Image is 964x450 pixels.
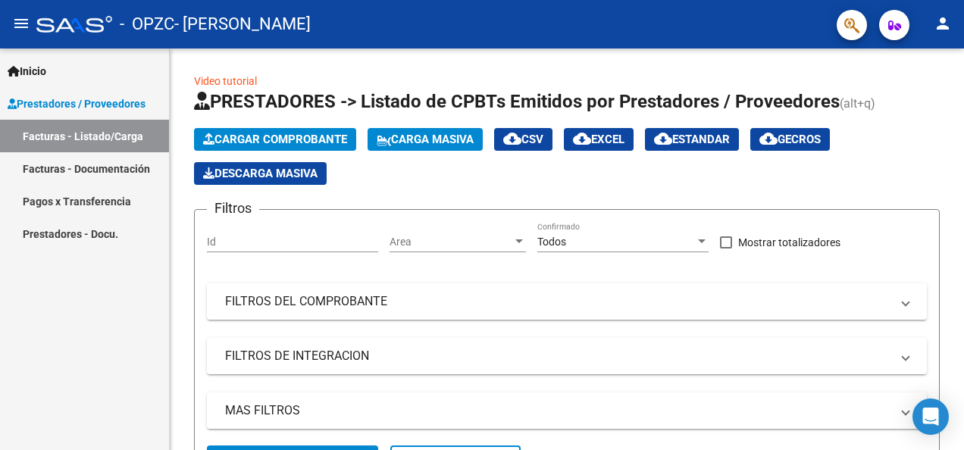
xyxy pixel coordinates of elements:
mat-icon: person [934,14,952,33]
mat-icon: cloud_download [503,130,521,148]
mat-icon: cloud_download [759,130,778,148]
span: PRESTADORES -> Listado de CPBTs Emitidos por Prestadores / Proveedores [194,91,840,112]
button: Gecros [750,128,830,151]
span: EXCEL [573,133,624,146]
span: Cargar Comprobante [203,133,347,146]
span: CSV [503,133,543,146]
span: - [PERSON_NAME] [174,8,311,41]
mat-panel-title: FILTROS DEL COMPROBANTE [225,293,890,310]
mat-expansion-panel-header: FILTROS DE INTEGRACION [207,338,927,374]
button: EXCEL [564,128,634,151]
a: Video tutorial [194,75,257,87]
button: Carga Masiva [368,128,483,151]
span: Estandar [654,133,730,146]
span: Area [390,236,512,248]
h3: Filtros [207,198,259,219]
div: Open Intercom Messenger [912,398,949,435]
app-download-masive: Descarga masiva de comprobantes (adjuntos) [194,162,327,185]
span: Gecros [759,133,821,146]
mat-expansion-panel-header: FILTROS DEL COMPROBANTE [207,283,927,320]
span: Descarga Masiva [203,167,318,180]
button: Descarga Masiva [194,162,327,185]
mat-icon: cloud_download [654,130,672,148]
span: Todos [537,236,566,248]
button: CSV [494,128,552,151]
span: Mostrar totalizadores [738,233,840,252]
mat-panel-title: FILTROS DE INTEGRACION [225,348,890,364]
button: Estandar [645,128,739,151]
span: (alt+q) [840,96,875,111]
mat-expansion-panel-header: MAS FILTROS [207,392,927,429]
span: - OPZC [120,8,174,41]
span: Prestadores / Proveedores [8,95,146,112]
mat-icon: menu [12,14,30,33]
span: Inicio [8,63,46,80]
button: Cargar Comprobante [194,128,356,151]
span: Carga Masiva [377,133,474,146]
mat-icon: cloud_download [573,130,591,148]
mat-panel-title: MAS FILTROS [225,402,890,419]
